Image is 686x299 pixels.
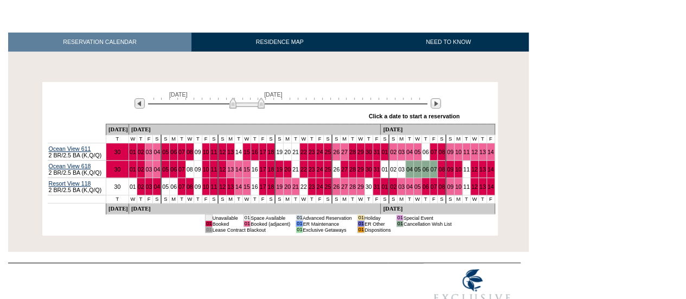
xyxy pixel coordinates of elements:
a: 02 [390,149,396,155]
td: T [137,135,145,143]
td: M [454,135,463,143]
td: S [218,135,226,143]
td: [DATE] [106,203,129,214]
td: T [463,195,471,203]
a: 12 [471,183,478,190]
a: 30 [114,183,120,190]
td: W [470,135,478,143]
a: 29 [357,166,364,173]
td: 2 BR/2.5 BA (K,Q/Q) [48,161,106,178]
td: M [227,195,235,203]
a: 10 [203,149,209,155]
td: S [324,135,332,143]
td: M [454,195,463,203]
a: 02 [138,149,144,155]
td: 01 [396,215,403,221]
a: 29 [357,183,364,190]
a: 20 [284,149,291,155]
a: 12 [471,166,478,173]
a: 02 [390,183,396,190]
a: 13 [227,166,234,173]
a: 12 [219,183,226,190]
a: 06 [170,166,177,173]
td: S [267,195,275,203]
a: 03 [398,166,405,173]
td: S [275,135,283,143]
a: 09 [195,166,201,173]
a: 11 [463,149,470,155]
td: M [284,135,292,143]
a: 01 [130,183,136,190]
td: T [364,195,373,203]
td: M [227,135,235,143]
td: 01 [296,215,303,221]
td: W [185,195,194,203]
a: 13 [479,166,486,173]
a: 24 [317,166,323,173]
a: 21 [292,149,299,155]
td: T [106,195,129,203]
a: 08 [187,149,193,155]
span: [DATE] [169,91,188,98]
a: 06 [170,149,177,155]
a: 03 [146,166,152,173]
td: S [381,195,389,203]
a: 11 [210,149,217,155]
a: 16 [252,166,258,173]
a: 01 [381,149,388,155]
a: 10 [455,149,461,155]
td: S [446,195,454,203]
a: 31 [374,183,380,190]
a: 23 [309,166,315,173]
td: 01 [296,221,303,227]
a: 15 [243,166,250,173]
td: W [470,195,478,203]
td: [DATE] [129,124,381,135]
a: 02 [138,166,144,173]
a: RESIDENCE MAP [191,33,368,52]
td: W [185,135,194,143]
td: T [177,135,185,143]
a: 31 [374,149,380,155]
td: W [413,195,421,203]
a: 18 [267,166,274,173]
td: ER Maintenance [303,221,352,227]
a: 30 [366,149,372,155]
a: 01 [381,183,388,190]
td: 01 [243,221,250,227]
td: M [398,195,406,203]
a: 03 [146,183,152,190]
a: 06 [170,183,177,190]
td: T [235,135,243,143]
a: 12 [219,166,226,173]
a: 21 [292,183,299,190]
td: 01 [357,215,364,221]
a: 19 [276,166,283,173]
a: 04 [153,183,160,190]
a: 09 [447,149,453,155]
img: Previous [134,98,145,109]
td: T [177,195,185,203]
td: F [316,135,324,143]
td: [DATE] [129,203,381,214]
a: 06 [422,149,429,155]
a: 01 [130,149,136,155]
td: 2 BR/2.5 BA (K,Q/Q) [48,143,106,161]
td: F [429,195,438,203]
td: F [486,195,495,203]
a: 25 [324,166,331,173]
a: 15 [243,149,250,155]
a: 07 [178,166,185,173]
td: F [145,135,153,143]
a: 08 [187,166,193,173]
a: 01 [381,166,388,173]
a: NEED TO KNOW [368,33,529,52]
a: 13 [227,183,234,190]
td: F [486,135,495,143]
a: 16 [252,149,258,155]
td: F [202,135,210,143]
a: 09 [195,149,201,155]
td: Dispositions [364,227,391,233]
td: Lease Contract Blackout [212,227,290,233]
a: 04 [406,166,413,173]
